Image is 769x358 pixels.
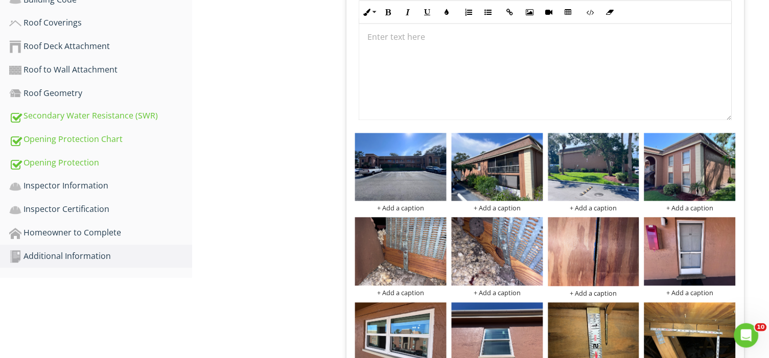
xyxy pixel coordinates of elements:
img: data [452,133,543,202]
button: Insert Link (⌘K) [500,2,520,21]
img: data [644,218,736,286]
div: Opening Protection [9,157,192,170]
div: Roof Deck Attachment [9,40,192,53]
div: Roof to Wall Attachment [9,63,192,77]
div: + Add a caption [452,289,543,297]
button: Code View [580,2,600,21]
img: data [355,133,447,202]
button: Inline Style [359,2,379,21]
img: photo.jpg [548,218,640,286]
div: + Add a caption [548,204,640,212]
div: + Add a caption [355,204,447,212]
button: Underline (⌘U) [417,2,437,21]
button: Italic (⌘I) [398,2,417,21]
img: data [548,133,640,202]
div: + Add a caption [644,204,736,212]
div: Inspector Certification [9,203,192,217]
div: + Add a caption [548,290,640,298]
div: + Add a caption [355,289,447,297]
img: data [355,218,447,286]
div: Opening Protection Chart [9,133,192,147]
button: Unordered List [478,2,498,21]
button: Insert Image (⌘P) [520,2,539,21]
button: Insert Video [539,2,558,21]
button: Bold (⌘B) [379,2,398,21]
div: + Add a caption [644,289,736,297]
div: Secondary Water Resistance (SWR) [9,110,192,123]
button: Ordered List [459,2,478,21]
div: Roof Geometry [9,87,192,100]
iframe: Intercom live chat [734,323,759,348]
div: Roof Coverings [9,16,192,30]
span: 10 [755,323,767,331]
button: Colors [437,2,456,21]
img: data [644,133,736,202]
div: + Add a caption [452,204,543,212]
button: Insert Table [558,2,578,21]
button: Clear Formatting [600,2,619,21]
div: Homeowner to Complete [9,227,192,240]
div: Inspector Information [9,180,192,193]
img: data [452,218,543,286]
div: Additional Information [9,250,192,264]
